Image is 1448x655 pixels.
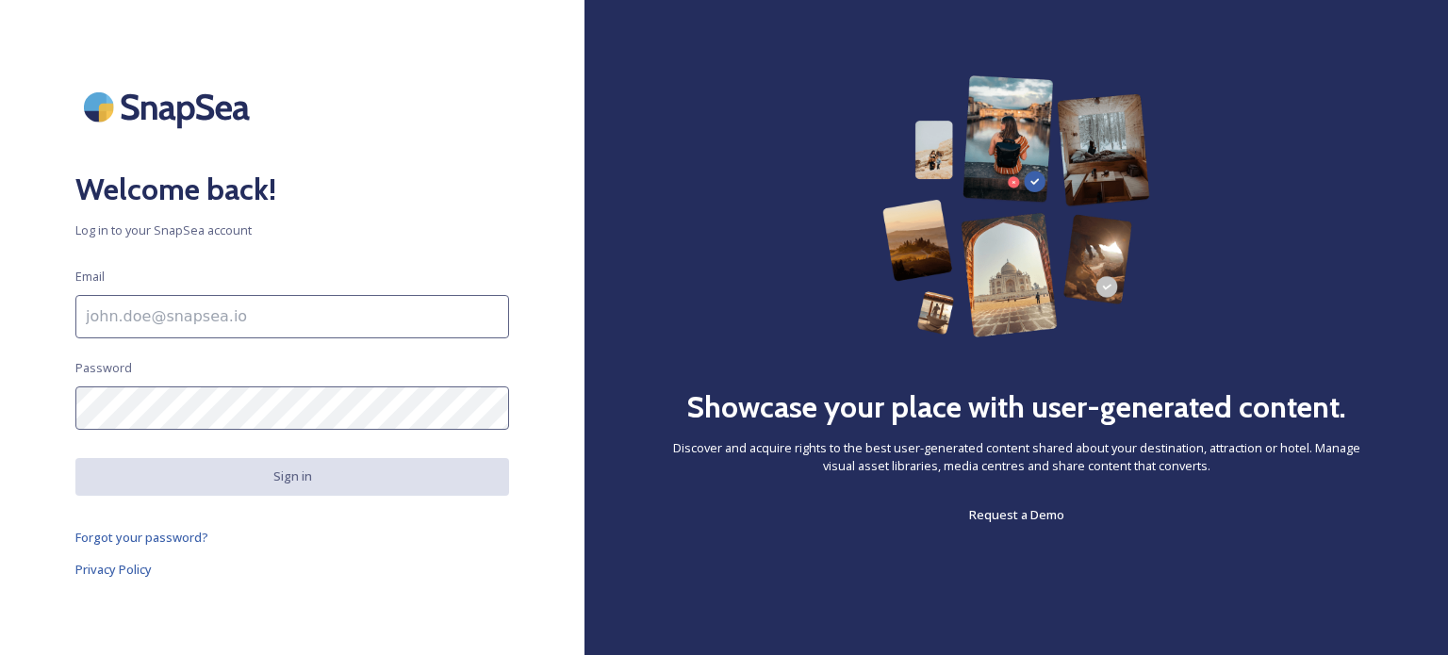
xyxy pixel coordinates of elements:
a: Forgot your password? [75,526,509,549]
img: 63b42ca75bacad526042e722_Group%20154-p-800.png [882,75,1150,337]
span: Email [75,268,105,286]
span: Request a Demo [969,506,1064,523]
span: Discover and acquire rights to the best user-generated content shared about your destination, att... [660,439,1373,475]
span: Forgot your password? [75,529,208,546]
img: SnapSea Logo [75,75,264,139]
span: Privacy Policy [75,561,152,578]
input: john.doe@snapsea.io [75,295,509,338]
a: Request a Demo [969,503,1064,526]
a: Privacy Policy [75,558,509,581]
button: Sign in [75,458,509,495]
h2: Welcome back! [75,167,509,212]
h2: Showcase your place with user-generated content. [686,385,1346,430]
span: Password [75,359,132,377]
span: Log in to your SnapSea account [75,221,509,239]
